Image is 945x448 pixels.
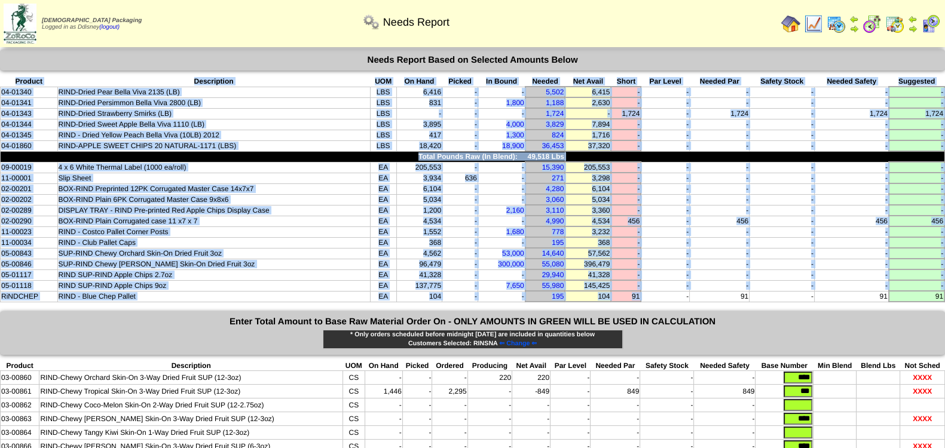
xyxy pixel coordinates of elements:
span: [DEMOGRAPHIC_DATA] Packaging [42,17,142,24]
td: - [611,269,641,280]
td: 37,320 [565,140,611,151]
img: home.gif [781,14,800,33]
td: 02-00289 [1,205,58,216]
td: 1,724 [814,108,888,119]
td: - [750,291,815,302]
td: LBS [370,119,396,130]
td: LBS [370,130,396,140]
td: - [442,226,478,237]
td: LBS [370,108,396,119]
td: EA [370,216,396,226]
td: RIND - Club Pallet Caps [57,237,370,248]
td: 368 [565,237,611,248]
td: 05-00846 [1,259,58,269]
td: EA [370,194,396,205]
td: - [611,259,641,269]
img: calendarcustomer.gif [921,14,940,33]
td: - [814,194,888,205]
th: Safety Stock [750,76,815,87]
td: RIND-Dried Pear Bella Viva 2135 (LB) [57,87,370,97]
td: - [442,205,478,216]
td: EA [370,183,396,194]
td: 3,360 [565,205,611,216]
td: - [690,259,750,269]
td: - [750,162,815,173]
td: - [442,280,478,291]
td: - [611,194,641,205]
span: Logged in as Ddisney [42,17,142,30]
a: 2,160 [506,206,524,214]
span: ⇐ Change ⇐ [499,340,537,347]
td: - [611,173,641,183]
td: 1,552 [396,226,442,237]
td: - [442,183,478,194]
td: - [889,205,944,216]
td: - [750,280,815,291]
td: 91 [889,291,944,302]
a: 1,300 [506,131,524,139]
td: - [442,248,478,259]
td: - [750,226,815,237]
td: - [641,108,689,119]
img: calendarprod.gif [827,14,846,33]
td: - [814,173,888,183]
td: 4,534 [565,216,611,226]
td: - [889,269,944,280]
img: calendarinout.gif [885,14,904,33]
td: - [690,205,750,216]
td: 1,716 [565,130,611,140]
td: - [641,226,689,237]
td: 4,562 [396,248,442,259]
td: - [442,237,478,248]
td: - [478,108,525,119]
td: - [889,237,944,248]
td: RIND-Dried Persimmon Bella Viva 2800 (LB) [57,97,370,108]
td: - [814,259,888,269]
td: - [814,162,888,173]
td: - [814,87,888,97]
td: - [641,183,689,194]
td: - [889,87,944,97]
td: - [611,237,641,248]
td: - [750,87,815,97]
td: EA [370,280,396,291]
td: RIND-Dried Sweet Apple Bella Viva 1110 (LB) [57,119,370,130]
td: 04-01344 [1,119,58,130]
td: - [690,280,750,291]
td: 6,415 [565,87,611,97]
td: - [690,119,750,130]
a: 36,453 [542,142,564,150]
td: - [478,194,525,205]
td: - [478,237,525,248]
td: - [641,119,689,130]
td: 6,104 [565,183,611,194]
td: - [690,269,750,280]
td: 91 [690,291,750,302]
td: 05-00843 [1,248,58,259]
td: - [611,162,641,173]
td: - [641,205,689,216]
img: arrowleft.gif [849,14,859,24]
td: - [814,205,888,216]
td: - [750,216,815,226]
td: - [611,248,641,259]
td: 3,298 [565,173,611,183]
td: 137,775 [396,280,442,291]
td: LBS [370,140,396,151]
td: - [750,97,815,108]
th: In Bound [478,76,525,87]
a: 29,940 [542,271,564,279]
td: - [611,205,641,216]
td: - [442,108,478,119]
td: 18,420 [396,140,442,151]
td: - [442,97,478,108]
td: RIND SUP-RIND Apple Chips 9oz [57,280,370,291]
th: Product [1,76,58,87]
th: Needed Par [690,76,750,87]
td: - [442,162,478,173]
th: Short [611,76,641,87]
td: SUP-RIND Chewy [PERSON_NAME] Skin-On Dried Fruit 3oz [57,259,370,269]
td: - [889,97,944,108]
img: line_graph.gif [804,14,823,33]
td: EA [370,259,396,269]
